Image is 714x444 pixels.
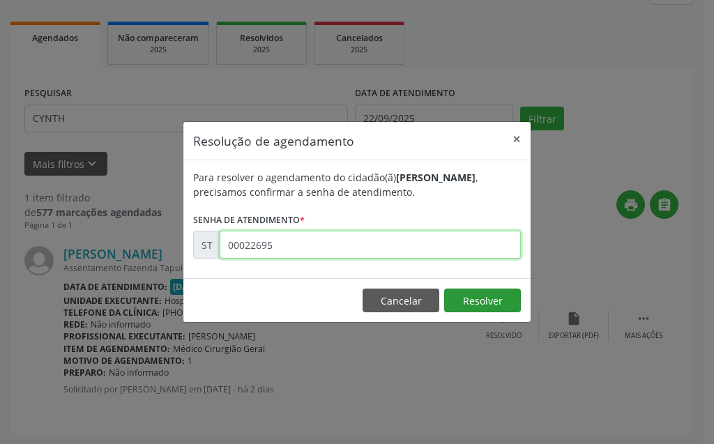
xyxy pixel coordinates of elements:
b: [PERSON_NAME] [396,171,476,184]
label: Senha de atendimento [193,209,305,231]
button: Cancelar [363,289,439,312]
button: Close [503,122,531,156]
button: Resolver [444,289,521,312]
div: Para resolver o agendamento do cidadão(ã) , precisamos confirmar a senha de atendimento. [193,170,521,199]
h5: Resolução de agendamento [193,132,354,150]
div: ST [193,231,220,259]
